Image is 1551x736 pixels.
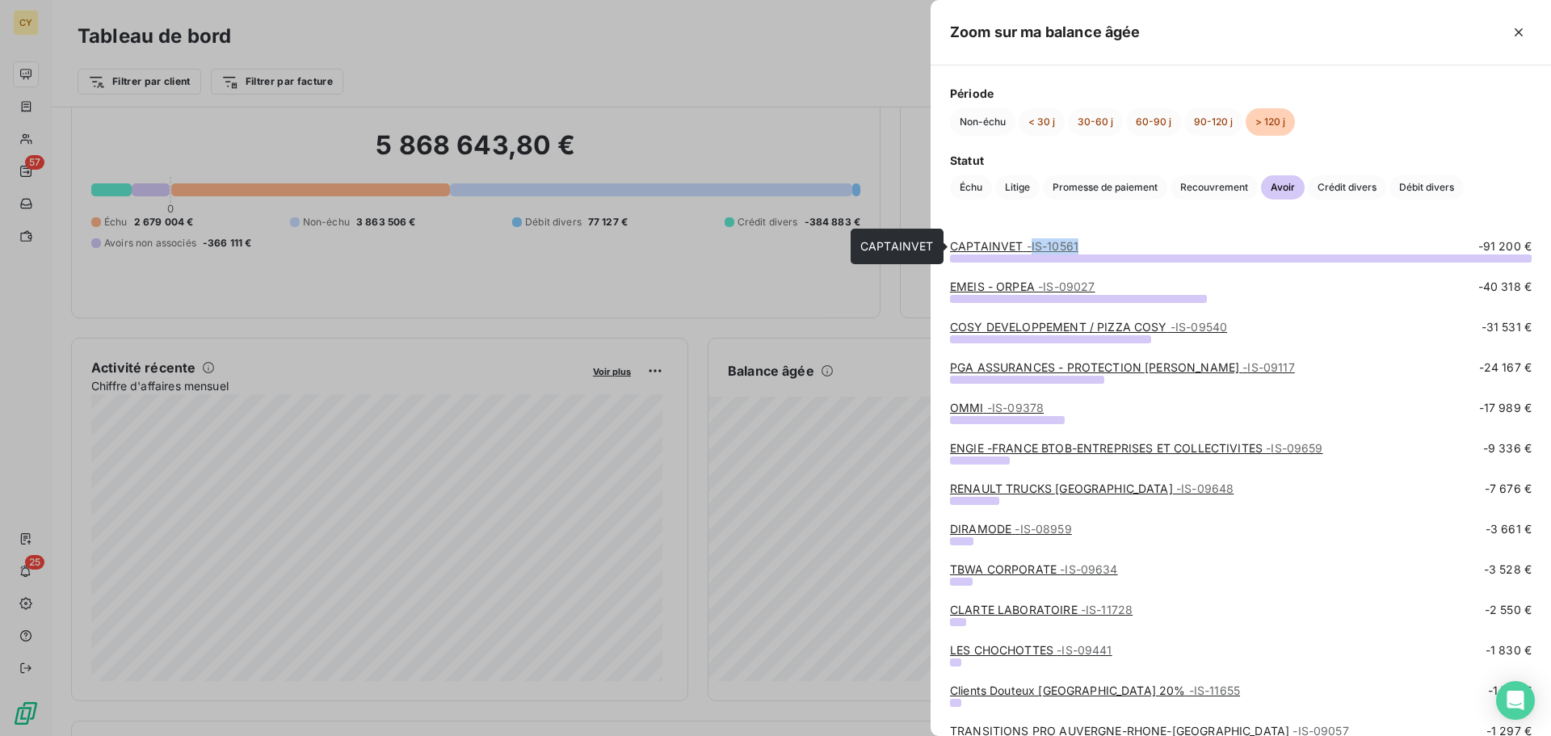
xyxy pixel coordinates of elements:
[1496,681,1535,720] div: Open Intercom Messenger
[1266,441,1322,455] span: - IS-09659
[1479,360,1532,376] span: -24 167 €
[1246,108,1295,136] button: > 120 j
[1488,683,1532,699] span: -1 747 €
[1015,522,1071,536] span: - IS-08959
[1389,175,1464,200] button: Débit divers
[1242,360,1294,374] span: - IS-09117
[1484,561,1532,578] span: -3 528 €
[950,522,1072,536] a: DIRAMODE
[1261,175,1305,200] button: Avoir
[1478,238,1532,254] span: -91 200 €
[950,482,1234,495] a: RENAULT TRUCKS [GEOGRAPHIC_DATA]
[1171,175,1258,200] button: Recouvrement
[950,360,1295,374] a: PGA ASSURANCES - PROTECTION [PERSON_NAME]
[1308,175,1386,200] button: Crédit divers
[1081,603,1133,616] span: - IS-11728
[1486,521,1532,537] span: -3 661 €
[950,320,1227,334] a: COSY DEVELOPPEMENT / PIZZA COSY
[1057,643,1112,657] span: - IS-09441
[1485,602,1532,618] span: -2 550 €
[1027,239,1078,253] span: - IS-10561
[987,401,1044,414] span: - IS-09378
[950,603,1133,616] a: CLARTE LABORATOIRE
[950,280,1095,293] a: EMEIS - ORPEA
[1171,320,1227,334] span: - IS-09540
[950,152,1532,169] span: Statut
[995,175,1040,200] button: Litige
[1126,108,1181,136] button: 60-90 j
[1176,482,1234,495] span: - IS-09648
[950,175,992,200] button: Échu
[1043,175,1167,200] button: Promesse de paiement
[950,441,1323,455] a: ENGIE -FRANCE BTOB-ENTREPRISES ET COLLECTIVITES
[950,643,1112,657] a: LES CHOCHOTTES
[1479,400,1532,416] span: -17 989 €
[1060,562,1117,576] span: - IS-09634
[950,683,1240,697] a: Clients Douteux [GEOGRAPHIC_DATA] 20%
[1184,108,1242,136] button: 90-120 j
[1478,279,1532,295] span: -40 318 €
[950,85,1532,102] span: Période
[1038,280,1095,293] span: - IS-09027
[950,401,1044,414] a: OMMI
[1019,108,1065,136] button: < 30 j
[950,239,1078,253] a: CAPTAINVET
[950,21,1141,44] h5: Zoom sur ma balance âgée
[860,239,934,253] span: CAPTAINVET
[1068,108,1123,136] button: 30-60 j
[1485,481,1532,497] span: -7 676 €
[1482,319,1532,335] span: -31 531 €
[1486,642,1532,658] span: -1 830 €
[1189,683,1240,697] span: - IS-11655
[950,108,1015,136] button: Non-échu
[1483,440,1532,456] span: -9 336 €
[950,562,1118,576] a: TBWA CORPORATE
